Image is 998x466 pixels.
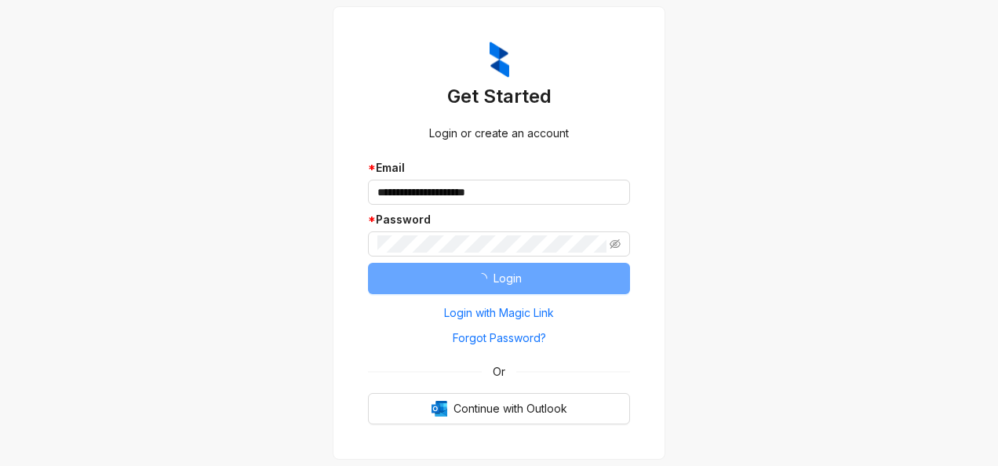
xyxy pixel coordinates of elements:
[368,159,630,177] div: Email
[368,263,630,294] button: Login
[453,400,567,417] span: Continue with Outlook
[368,326,630,351] button: Forgot Password?
[368,211,630,228] div: Password
[490,42,509,78] img: ZumaIcon
[444,304,554,322] span: Login with Magic Link
[475,272,487,284] span: loading
[368,393,630,424] button: OutlookContinue with Outlook
[368,300,630,326] button: Login with Magic Link
[494,270,522,287] span: Login
[432,401,447,417] img: Outlook
[368,84,630,109] h3: Get Started
[482,363,516,380] span: Or
[368,125,630,142] div: Login or create an account
[453,329,546,347] span: Forgot Password?
[610,238,621,249] span: eye-invisible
